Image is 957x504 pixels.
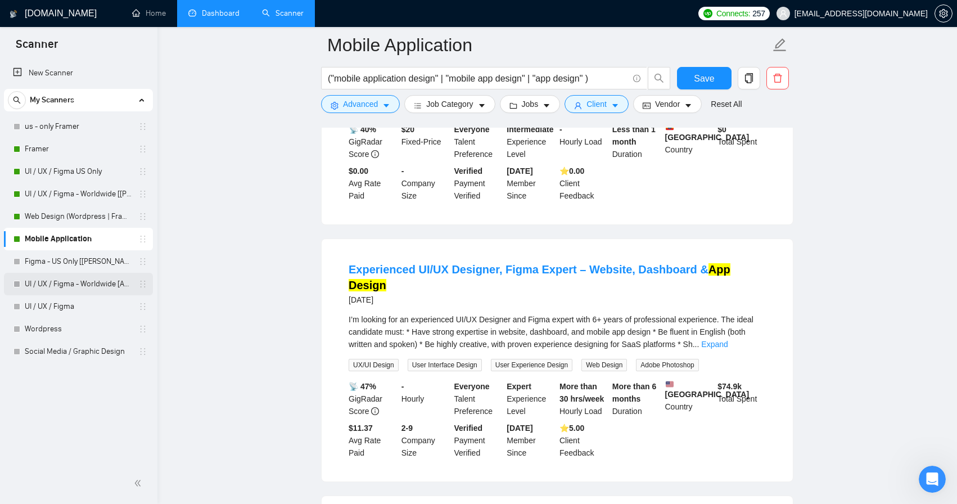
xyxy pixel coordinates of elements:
[500,95,561,113] button: folderJobscaret-down
[766,67,789,89] button: delete
[738,67,760,89] button: copy
[504,422,557,459] div: Member Since
[454,125,490,134] b: Everyone
[371,407,379,415] span: info-circle
[586,98,607,110] span: Client
[349,263,730,291] a: Experienced UI/UX Designer, Figma Expert – Website, Dashboard &App Design
[10,5,17,23] img: logo
[559,125,562,134] b: -
[9,51,216,161] div: AI Assistant from GigRadar 📡 says…
[408,359,482,371] span: User Interface Design
[18,57,175,146] div: Hi there! 👋 You’re chatting with the Our team is currently outside of working hours, but I’m here...
[507,382,531,391] b: Expert
[49,168,207,201] div: Hey! How does that work if 2 freelancers from the same agency apply for the same job posting
[25,250,132,273] a: Figma - US Only [[PERSON_NAME]]
[4,62,153,84] li: New Scanner
[504,380,557,417] div: Experience Level
[25,138,132,160] a: Framer
[349,313,766,350] div: I’m looking for an experienced UI/UX Designer and Figma expert with 6+ years of professional expe...
[7,8,29,29] button: go back
[655,98,680,110] span: Vendor
[509,101,517,110] span: folder
[452,380,505,417] div: Talent Preference
[559,424,584,433] b: ⭐️ 5.00
[262,8,304,18] a: searchScanner
[717,382,742,391] b: $ 74.9k
[559,166,584,175] b: ⭐️ 0.00
[504,123,557,160] div: Experience Level
[138,325,147,334] span: holder
[454,424,483,433] b: Verified
[935,4,953,22] button: setting
[9,161,216,217] div: aklimova2017@gmail.com says…
[694,71,714,85] span: Save
[349,166,368,175] b: $0.00
[197,8,218,28] div: Close
[30,89,74,111] span: My Scanners
[522,98,539,110] span: Jobs
[507,424,532,433] b: [DATE]
[935,9,953,18] a: setting
[371,150,379,158] span: info-circle
[612,382,657,403] b: More than 6 months
[715,123,768,160] div: Total Spent
[13,62,144,84] a: New Scanner
[504,165,557,202] div: Member Since
[738,73,760,83] span: copy
[633,95,702,113] button: idcardVendorcaret-down
[176,8,197,29] button: Home
[666,380,674,388] img: 🇺🇸
[663,123,716,160] div: Country
[665,123,750,142] b: [GEOGRAPHIC_DATA]
[8,91,26,109] button: search
[138,347,147,356] span: holder
[404,95,495,113] button: barsJob Categorycaret-down
[40,161,216,208] div: Hey! How does that work if 2 freelancers from the same agency apply for the same job posting
[399,380,452,417] div: Hourly
[454,166,483,175] b: Verified
[507,166,532,175] b: [DATE]
[55,22,140,33] p: The team can also help
[25,273,132,295] a: UI / UX / Figma - Worldwide [Anya]
[557,165,610,202] div: Client Feedback
[343,98,378,110] span: Advanced
[581,359,627,371] span: Web Design
[17,359,26,368] button: Upload attachment
[752,7,765,20] span: 257
[349,293,766,307] div: [DATE]
[18,263,207,351] div: If two scanners for different freelancers find the same job, both profiles will submit applicatio...
[349,315,753,349] span: I’m looking for an experienced UI/UX Designer and Figma expert with 6+ years of professional expe...
[321,95,400,113] button: settingAdvancedcaret-down
[574,101,582,110] span: user
[711,98,742,110] a: Reset All
[346,422,399,459] div: Avg Rate Paid
[677,67,732,89] button: Save
[648,73,670,83] span: search
[25,160,132,183] a: UI / UX / Figma US Only
[35,359,44,368] button: Emoji picker
[328,71,628,85] input: Search Freelance Jobs...
[346,380,399,417] div: GigRadar Score
[349,125,376,134] b: 📡 40%
[557,422,610,459] div: Client Feedback
[633,75,640,82] span: info-circle
[25,318,132,340] a: Wordpress
[693,340,699,349] span: ...
[132,8,166,18] a: homeHome
[684,101,692,110] span: caret-down
[399,422,452,459] div: Company Size
[565,95,629,113] button: userClientcaret-down
[426,98,473,110] span: Job Category
[138,167,147,176] span: holder
[708,263,730,276] mark: App
[557,123,610,160] div: Hourly Load
[935,9,952,18] span: setting
[9,217,216,457] div: By default, our system allows cross-bidding when you have different scanners set up for different...
[491,359,572,371] span: User Experience Design
[401,166,404,175] b: -
[138,212,147,221] span: holder
[643,101,651,110] span: idcard
[349,359,399,371] span: UX/UI Design
[701,340,728,349] a: Expand
[349,279,386,291] mark: Design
